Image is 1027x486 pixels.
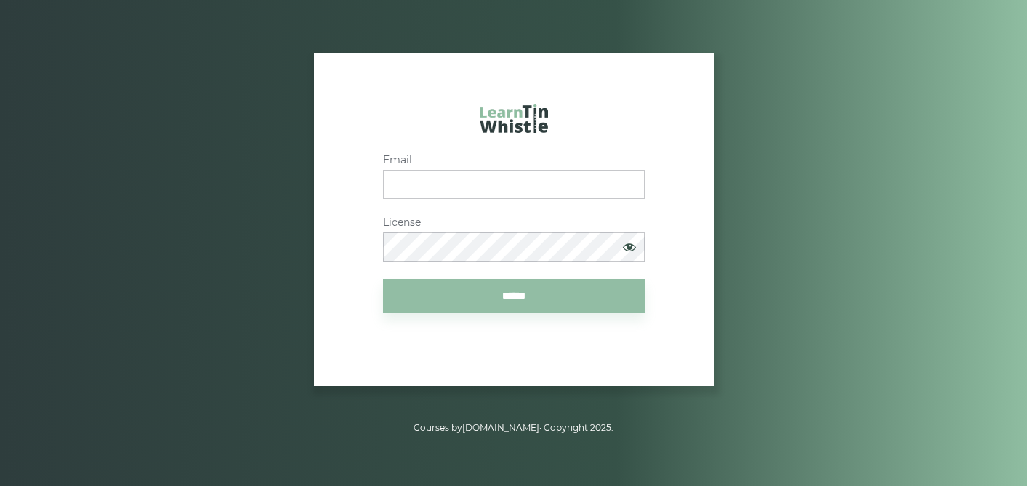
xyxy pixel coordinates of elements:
p: Courses by · Copyright 2025. [104,421,924,435]
label: License [383,216,645,229]
img: LearnTinWhistle.com [480,104,548,133]
a: [DOMAIN_NAME] [462,422,539,433]
label: Email [383,154,645,166]
a: LearnTinWhistle.com [480,104,548,140]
